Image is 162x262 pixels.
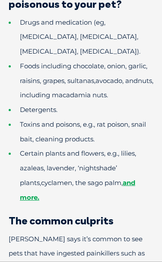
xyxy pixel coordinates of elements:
span: Foods including chocolate, onion, garlic, raisins, grapes, sultanas, [20,62,147,85]
span: Certain plants and flowers, e.g., lilies, azaleas, lavender, ‘nightshade’ plants, [20,149,136,187]
span: Drugs and medication (eg, [MEDICAL_DATA], [MEDICAL_DATA], [MEDICAL_DATA], [MEDICAL_DATA]). [20,18,140,56]
span: avocado, and [95,77,138,85]
span: Detergents. [20,105,57,114]
span: Toxins and poisons, e.g., rat poison, snail bait, cleaning products. [20,120,146,143]
h2: The common culprits [9,215,153,226]
span: cyclamen, the sago palm, [41,179,123,187]
a: and more. [20,179,135,201]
